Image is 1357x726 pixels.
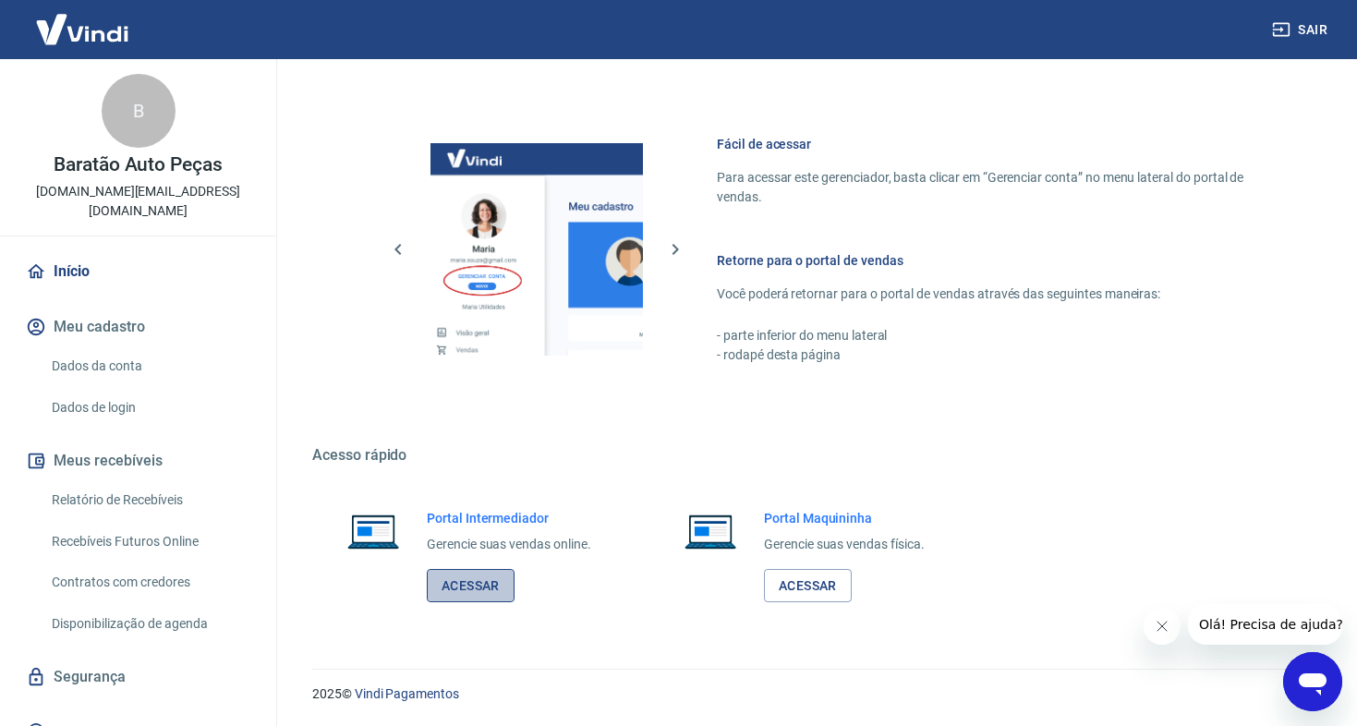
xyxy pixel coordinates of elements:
h6: Portal Intermediador [427,509,591,527]
img: Vindi [22,1,142,57]
a: Recebíveis Futuros Online [44,523,254,561]
a: Dados de login [44,389,254,427]
p: [DOMAIN_NAME][EMAIL_ADDRESS][DOMAIN_NAME] [15,182,261,221]
p: Para acessar este gerenciador, basta clicar em “Gerenciar conta” no menu lateral do portal de ven... [717,168,1268,207]
h6: Fácil de acessar [717,135,1268,153]
p: Baratão Auto Peças [54,155,223,175]
p: - rodapé desta página [717,345,1268,365]
a: Acessar [764,569,852,603]
a: Segurança [22,657,254,697]
a: Acessar [427,569,515,603]
img: Imagem da dashboard mostrando o botão de gerenciar conta na sidebar no lado esquerdo [430,143,643,356]
a: Início [22,251,254,292]
a: Disponibilização de agenda [44,605,254,643]
a: Dados da conta [44,347,254,385]
iframe: Botão para abrir a janela de mensagens [1283,652,1342,711]
button: Meus recebíveis [22,441,254,481]
h5: Acesso rápido [312,446,1313,465]
p: Você poderá retornar para o portal de vendas através das seguintes maneiras: [717,284,1268,304]
button: Meu cadastro [22,307,254,347]
a: Contratos com credores [44,563,254,601]
p: 2025 © [312,684,1313,704]
a: Vindi Pagamentos [355,686,459,701]
iframe: Mensagem da empresa [1188,604,1342,645]
button: Sair [1268,13,1335,47]
p: - parte inferior do menu lateral [717,326,1268,345]
p: Gerencie suas vendas online. [427,535,591,554]
img: Imagem de um notebook aberto [672,509,749,553]
p: Gerencie suas vendas física. [764,535,925,554]
a: Relatório de Recebíveis [44,481,254,519]
iframe: Fechar mensagem [1144,608,1181,645]
h6: Retorne para o portal de vendas [717,251,1268,270]
img: Imagem de um notebook aberto [334,509,412,553]
h6: Portal Maquininha [764,509,925,527]
div: B [102,74,176,148]
span: Olá! Precisa de ajuda? [11,13,155,28]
